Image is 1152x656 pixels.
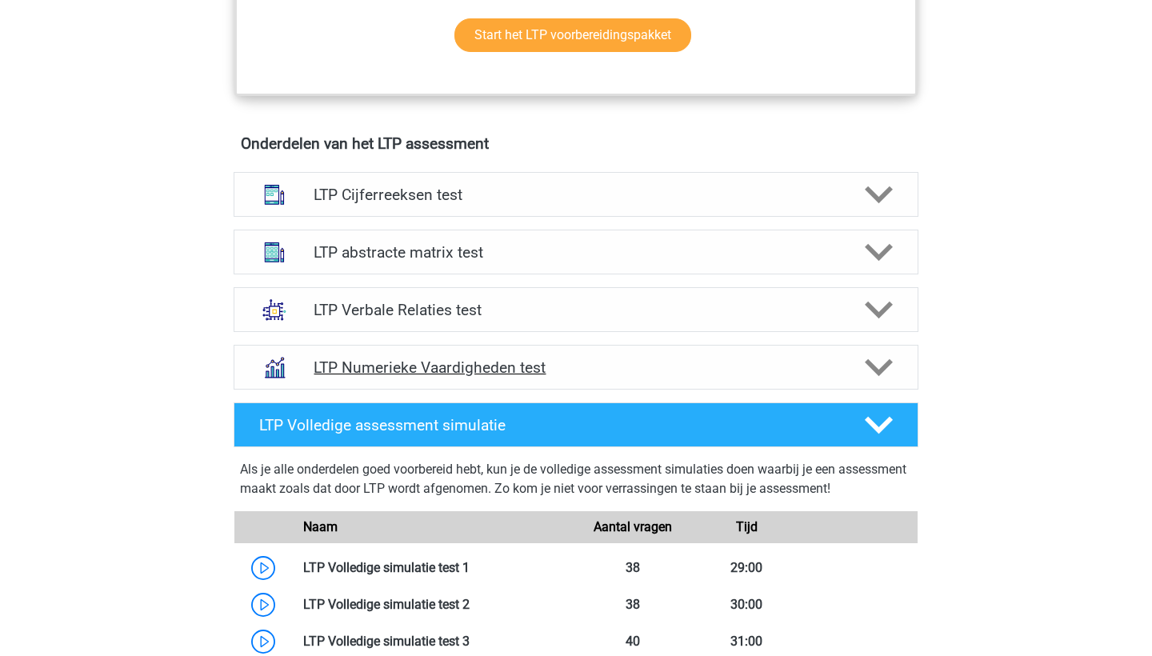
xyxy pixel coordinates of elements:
div: LTP Volledige simulatie test 2 [291,595,576,614]
div: Naam [291,518,576,537]
div: LTP Volledige simulatie test 3 [291,632,576,651]
a: abstracte matrices LTP abstracte matrix test [227,230,925,274]
div: Als je alle onderdelen goed voorbereid hebt, kun je de volledige assessment simulaties doen waarb... [240,460,912,505]
a: analogieen LTP Verbale Relaties test [227,287,925,332]
a: cijferreeksen LTP Cijferreeksen test [227,172,925,217]
a: numeriek redeneren LTP Numerieke Vaardigheden test [227,345,925,390]
h4: LTP Numerieke Vaardigheden test [314,358,838,377]
div: Tijd [690,518,803,537]
a: Start het LTP voorbereidingspakket [454,18,691,52]
div: LTP Volledige simulatie test 1 [291,558,576,578]
img: cijferreeksen [254,174,295,215]
h4: LTP abstracte matrix test [314,243,838,262]
div: Aantal vragen [576,518,690,537]
h4: LTP Cijferreeksen test [314,186,838,204]
h4: LTP Volledige assessment simulatie [259,416,838,434]
img: numeriek redeneren [254,346,295,388]
h4: LTP Verbale Relaties test [314,301,838,319]
a: LTP Volledige assessment simulatie [227,402,925,447]
img: analogieen [254,289,295,330]
h4: Onderdelen van het LTP assessment [241,134,911,153]
img: abstracte matrices [254,231,295,273]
